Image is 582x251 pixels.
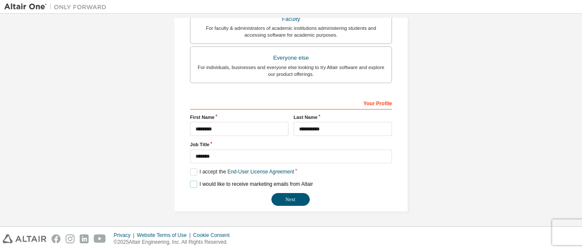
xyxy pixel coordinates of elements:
[294,114,392,121] label: Last Name
[190,114,288,121] label: First Name
[196,52,386,64] div: Everyone else
[94,234,106,243] img: youtube.svg
[193,232,234,239] div: Cookie Consent
[52,234,61,243] img: facebook.svg
[4,3,111,11] img: Altair One
[190,181,313,188] label: I would like to receive marketing emails from Altair
[196,13,386,25] div: Faculty
[196,64,386,78] div: For individuals, businesses and everyone else looking to try Altair software and explore our prod...
[137,232,193,239] div: Website Terms of Use
[190,141,392,148] label: Job Title
[80,234,89,243] img: linkedin.svg
[114,239,235,246] p: © 2025 Altair Engineering, Inc. All Rights Reserved.
[196,25,386,38] div: For faculty & administrators of academic institutions administering students and accessing softwa...
[66,234,75,243] img: instagram.svg
[190,168,294,176] label: I accept the
[271,193,310,206] button: Next
[114,232,137,239] div: Privacy
[228,169,294,175] a: End-User License Agreement
[190,96,392,110] div: Your Profile
[3,234,46,243] img: altair_logo.svg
